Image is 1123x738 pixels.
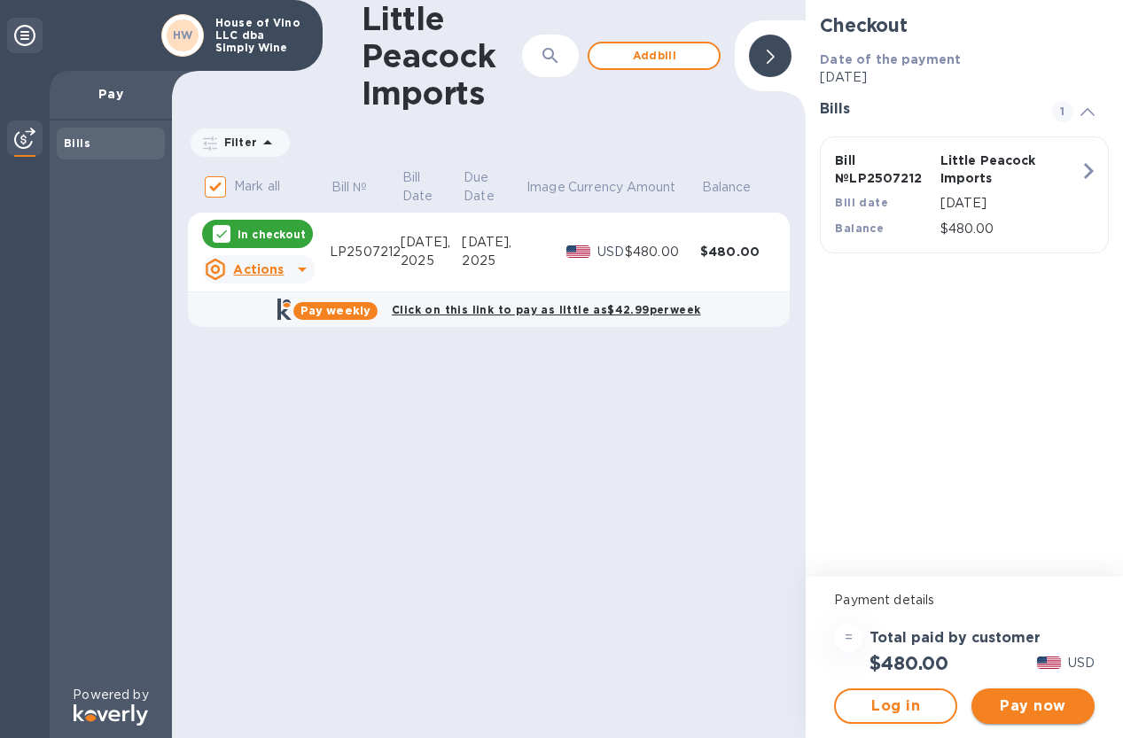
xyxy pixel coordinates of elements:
[820,14,1109,36] h2: Checkout
[73,686,148,704] p: Powered by
[835,221,884,235] b: Balance
[215,17,304,54] p: House of Vino LLC dba Simply Wine
[462,252,525,270] div: 2025
[402,168,438,206] p: Bill Date
[870,630,1041,647] h3: Total paid by customer
[588,42,721,70] button: Addbill
[1052,101,1073,122] span: 1
[300,304,370,317] b: Pay weekly
[402,168,461,206] span: Bill Date
[568,178,623,197] p: Currency
[820,101,1031,118] h3: Bills
[217,135,257,150] p: Filter
[870,652,948,674] h2: $480.00
[331,178,391,197] span: Bill №
[401,233,462,252] div: [DATE],
[234,177,280,196] p: Mark all
[464,168,501,206] p: Due Date
[566,245,590,258] img: USD
[834,591,1095,610] p: Payment details
[940,220,1080,238] p: $480.00
[238,227,306,242] p: In checkout
[834,688,957,724] button: Log in
[940,194,1080,213] p: [DATE]
[597,243,625,261] p: USD
[233,262,284,276] u: Actions
[850,695,941,717] span: Log in
[627,178,676,197] p: Amount
[700,243,776,260] div: $480.00
[625,243,700,261] div: $480.00
[820,136,1109,253] button: Bill №LP2507212Little Peacock ImportsBill date[DATE]Balance$480.00
[526,178,565,197] p: Image
[331,178,368,197] p: Bill №
[835,196,888,209] b: Bill date
[834,624,862,652] div: =
[971,688,1095,724] button: Pay now
[401,252,462,270] div: 2025
[330,243,401,261] div: LP2507212
[1037,656,1061,669] img: USD
[1068,654,1095,672] p: USD
[627,178,699,197] span: Amount
[702,178,775,197] span: Balance
[986,695,1080,717] span: Pay now
[173,28,193,42] b: HW
[604,45,705,66] span: Add bill
[64,136,90,150] b: Bills
[820,68,1109,87] p: [DATE]
[74,704,148,726] img: Logo
[64,85,158,103] p: Pay
[392,303,700,316] b: Click on this link to pay as little as $42.99 per week
[702,178,752,197] p: Balance
[464,168,524,206] span: Due Date
[940,151,1038,187] p: Little Peacock Imports
[835,151,932,187] p: Bill № LP2507212
[462,233,525,252] div: [DATE],
[820,52,961,66] b: Date of the payment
